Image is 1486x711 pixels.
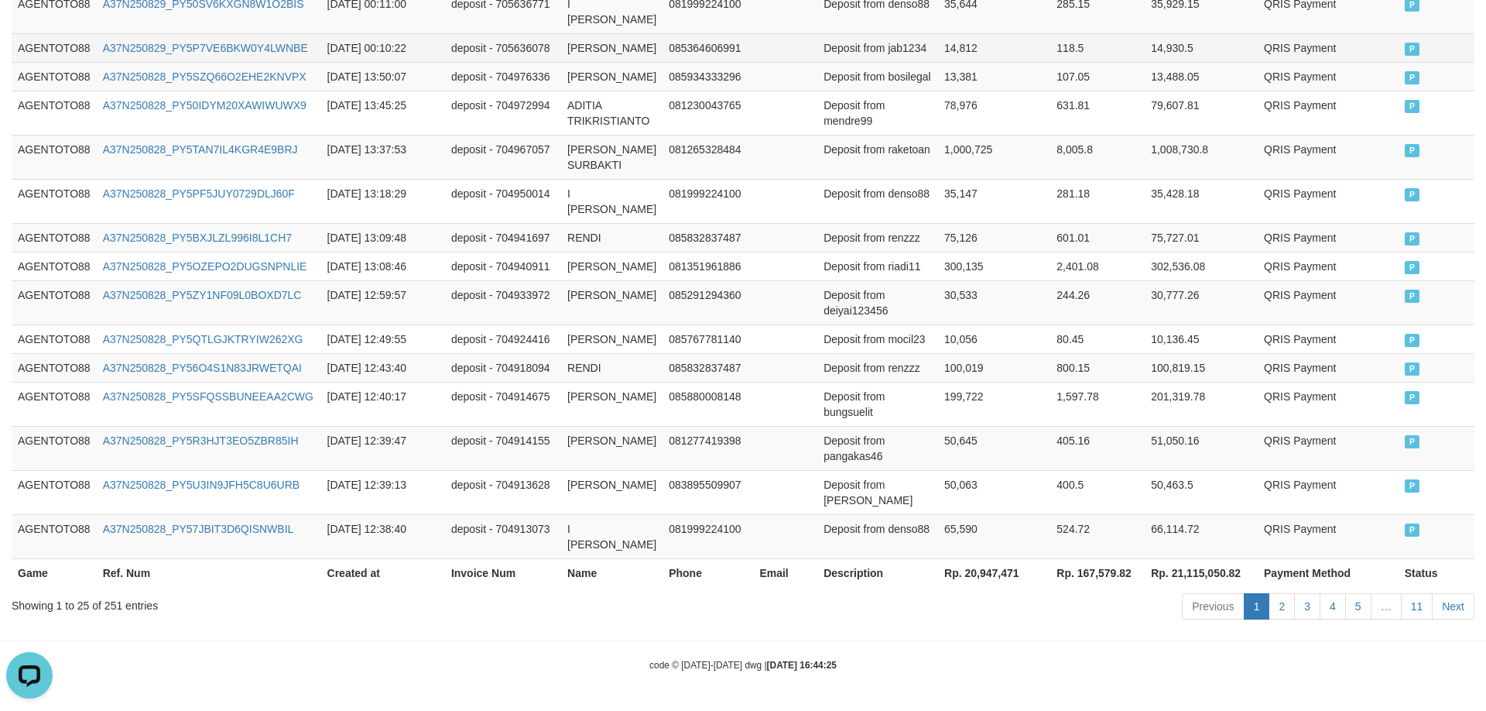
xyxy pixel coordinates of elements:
[663,252,753,280] td: 081351961886
[663,325,753,353] td: 085767781140
[1401,593,1433,620] a: 11
[817,426,938,470] td: Deposit from pangakas46
[767,660,837,671] strong: [DATE] 16:44:25
[1405,290,1420,303] span: PAID
[817,62,938,91] td: Deposit from bosilegal
[561,223,663,252] td: RENDI
[1145,382,1258,426] td: 201,319.78
[12,135,97,179] td: AGENTOTO88
[1405,362,1420,376] span: PAID
[561,426,663,470] td: [PERSON_NAME]
[1145,33,1258,62] td: 14,930.5
[1145,325,1258,353] td: 10,136.45
[1258,135,1399,179] td: QRIS Payment
[938,325,1050,353] td: 10,056
[753,558,817,587] th: Email
[1405,334,1420,347] span: PAID
[663,91,753,135] td: 081230043765
[663,280,753,325] td: 085291294360
[445,382,561,426] td: deposit - 704914675
[663,353,753,382] td: 085832837487
[938,514,1050,558] td: 65,590
[1371,593,1402,620] a: …
[1145,280,1258,325] td: 30,777.26
[1050,514,1145,558] td: 524.72
[561,382,663,426] td: [PERSON_NAME]
[663,62,753,91] td: 085934333296
[938,179,1050,223] td: 35,147
[1258,514,1399,558] td: QRIS Payment
[103,362,302,374] a: A37N250828_PY56O4S1N83JRWETQAI
[1258,470,1399,514] td: QRIS Payment
[561,135,663,179] td: [PERSON_NAME] SURBAKTI
[817,252,938,280] td: Deposit from riadi11
[321,325,445,353] td: [DATE] 12:49:55
[1405,261,1420,274] span: PAID
[663,514,753,558] td: 081999224100
[938,353,1050,382] td: 100,019
[103,187,295,200] a: A37N250828_PY5PF5JUY0729DLJ60F
[561,91,663,135] td: ADITIA TRIKRISTIANTO
[663,558,753,587] th: Phone
[445,91,561,135] td: deposit - 704972994
[6,6,53,53] button: Open LiveChat chat widget
[103,289,302,301] a: A37N250828_PY5ZY1NF09L0BOXD7LC
[12,592,608,613] div: Showing 1 to 25 of 251 entries
[321,514,445,558] td: [DATE] 12:38:40
[103,333,303,345] a: A37N250828_PY5QTLGJKTRYIW262XG
[1145,91,1258,135] td: 79,607.81
[445,223,561,252] td: deposit - 704941697
[1050,558,1145,587] th: Rp. 167,579.82
[12,470,97,514] td: AGENTOTO88
[938,280,1050,325] td: 30,533
[103,523,294,535] a: A37N250828_PY57JBIT3D6QISNWBIL
[817,382,938,426] td: Deposit from bungsuelit
[1050,252,1145,280] td: 2,401.08
[321,426,445,470] td: [DATE] 12:39:47
[1050,91,1145,135] td: 631.81
[1258,179,1399,223] td: QRIS Payment
[321,382,445,426] td: [DATE] 12:40:17
[321,280,445,325] td: [DATE] 12:59:57
[938,382,1050,426] td: 199,722
[663,382,753,426] td: 085880008148
[445,470,561,514] td: deposit - 704913628
[103,70,306,83] a: A37N250828_PY5SZQ66O2EHE2KNVPX
[1145,426,1258,470] td: 51,050.16
[938,558,1050,587] th: Rp. 20,947,471
[561,470,663,514] td: [PERSON_NAME]
[12,382,97,426] td: AGENTOTO88
[817,223,938,252] td: Deposit from renzzz
[321,353,445,382] td: [DATE] 12:43:40
[12,558,97,587] th: Game
[1269,593,1295,620] a: 2
[1182,593,1244,620] a: Previous
[817,135,938,179] td: Deposit from raketoan
[663,426,753,470] td: 081277419398
[1258,558,1399,587] th: Payment Method
[1145,135,1258,179] td: 1,008,730.8
[1258,252,1399,280] td: QRIS Payment
[1405,43,1420,56] span: PAID
[561,33,663,62] td: [PERSON_NAME]
[445,280,561,325] td: deposit - 704933972
[321,470,445,514] td: [DATE] 12:39:13
[561,62,663,91] td: [PERSON_NAME]
[321,558,445,587] th: Created at
[1050,426,1145,470] td: 405.16
[1258,280,1399,325] td: QRIS Payment
[1405,479,1420,493] span: PAID
[1258,223,1399,252] td: QRIS Payment
[938,135,1050,179] td: 1,000,725
[1244,593,1270,620] a: 1
[663,135,753,179] td: 081265328484
[445,33,561,62] td: deposit - 705636078
[817,91,938,135] td: Deposit from mendre99
[561,252,663,280] td: [PERSON_NAME]
[1145,470,1258,514] td: 50,463.5
[321,223,445,252] td: [DATE] 13:09:48
[103,99,306,112] a: A37N250828_PY50IDYM20XAWIWUWX9
[1432,593,1474,620] a: Next
[1405,232,1420,246] span: PAID
[1320,593,1346,620] a: 4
